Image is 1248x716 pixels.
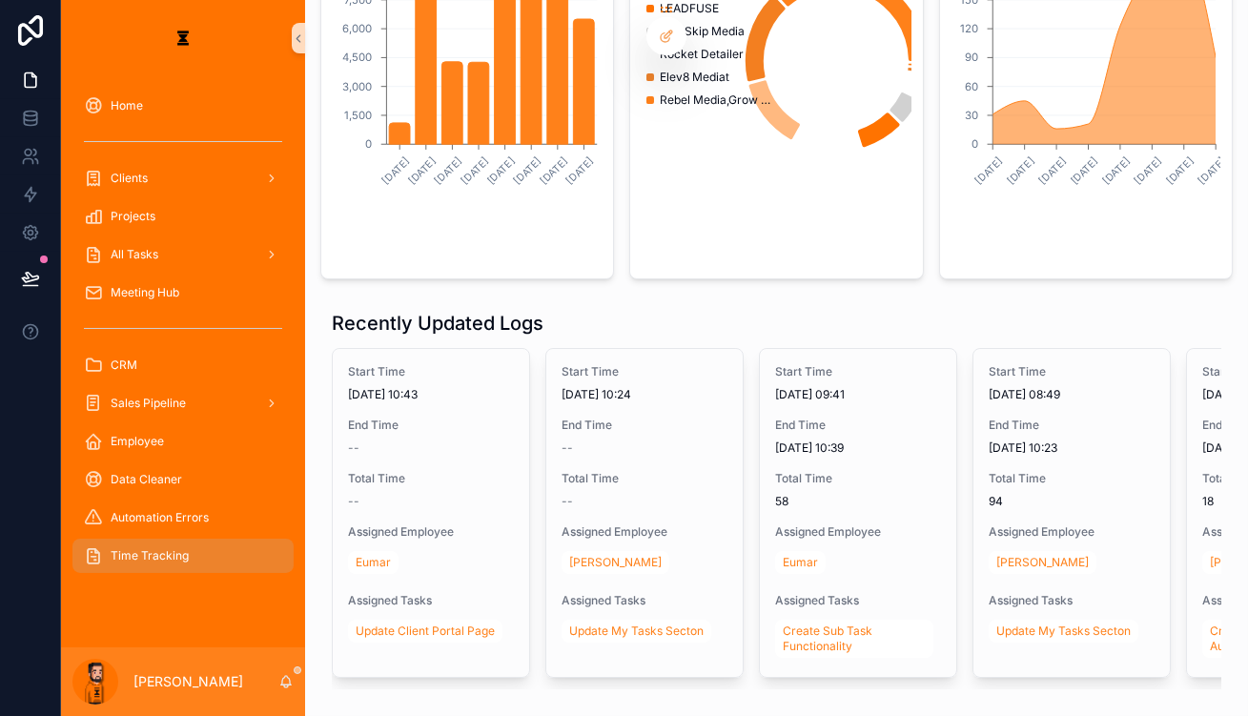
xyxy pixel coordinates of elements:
[775,494,941,509] span: 58
[1196,155,1228,188] text: [DATE]
[989,593,1155,608] span: Assigned Tasks
[342,51,372,65] tspan: 4,500
[660,1,719,16] span: LEADFUSE
[996,555,1089,570] span: [PERSON_NAME]
[660,24,745,39] span: Hop Skip Media
[511,155,543,188] text: [DATE]
[348,364,514,379] span: Start Time
[133,672,243,691] p: [PERSON_NAME]
[72,501,294,535] a: Automation Errors
[111,98,143,113] span: Home
[485,155,518,188] text: [DATE]
[1164,155,1197,188] text: [DATE]
[111,396,186,411] span: Sales Pipeline
[168,23,198,53] img: App logo
[1132,155,1164,188] text: [DATE]
[111,472,182,487] span: Data Cleaner
[972,155,1005,188] text: [DATE]
[356,624,495,639] span: Update Client Portal Page
[342,22,372,35] tspan: 6,000
[72,348,294,382] a: CRM
[459,155,491,188] text: [DATE]
[72,89,294,123] a: Home
[660,92,774,108] span: Rebel Media,Grow Localli,Hop Skip Media
[111,358,137,373] span: CRM
[348,387,514,402] span: [DATE] 10:43
[348,471,514,486] span: Total Time
[111,247,158,262] span: All Tasks
[960,22,978,35] tspan: 120
[989,418,1155,433] span: End Time
[569,555,662,570] span: [PERSON_NAME]
[965,109,978,122] tspan: 30
[111,209,155,224] span: Projects
[989,524,1155,540] span: Assigned Employee
[775,387,941,402] span: [DATE] 09:41
[775,418,941,433] span: End Time
[111,510,209,525] span: Automation Errors
[379,155,412,188] text: [DATE]
[972,138,978,152] tspan: 0
[111,171,148,186] span: Clients
[61,76,305,595] div: scrollable content
[72,199,294,234] a: Projects
[989,494,1155,509] span: 94
[775,364,941,379] span: Start Time
[72,424,294,459] a: Employee
[989,620,1138,643] a: Update My Tasks Secton
[569,624,704,639] span: Update My Tasks Secton
[775,620,933,658] a: Create Sub Task Functionality
[989,551,1096,574] a: [PERSON_NAME]
[775,524,941,540] span: Assigned Employee
[1004,155,1036,188] text: [DATE]
[111,285,179,300] span: Meeting Hub
[348,593,514,608] span: Assigned Tasks
[365,138,372,152] tspan: 0
[1068,155,1100,188] text: [DATE]
[348,494,359,509] span: --
[562,364,727,379] span: Start Time
[348,551,399,574] a: Eumar
[562,620,711,643] a: Update My Tasks Secton
[989,471,1155,486] span: Total Time
[562,494,573,509] span: --
[1036,155,1069,188] text: [DATE]
[660,70,729,85] span: Elev8 Mediat
[348,440,359,456] span: --
[989,364,1155,379] span: Start Time
[775,551,826,574] a: Eumar
[562,471,727,486] span: Total Time
[348,524,514,540] span: Assigned Employee
[562,418,727,433] span: End Time
[72,462,294,497] a: Data Cleaner
[562,551,669,574] a: [PERSON_NAME]
[332,310,543,337] h1: Recently Updated Logs
[783,555,818,570] span: Eumar
[72,276,294,310] a: Meeting Hub
[562,440,573,456] span: --
[72,161,294,195] a: Clients
[72,386,294,420] a: Sales Pipeline
[775,593,941,608] span: Assigned Tasks
[433,155,465,188] text: [DATE]
[660,47,744,62] span: Rocket Detailer
[344,109,372,122] tspan: 1,500
[72,237,294,272] a: All Tasks
[348,418,514,433] span: End Time
[562,593,727,608] span: Assigned Tasks
[775,471,941,486] span: Total Time
[111,434,164,449] span: Employee
[562,387,727,402] span: [DATE] 10:24
[989,387,1155,402] span: [DATE] 08:49
[965,80,978,93] tspan: 60
[564,155,597,188] text: [DATE]
[348,620,502,643] a: Update Client Portal Page
[989,440,1155,456] span: [DATE] 10:23
[1100,155,1133,188] text: [DATE]
[996,624,1131,639] span: Update My Tasks Secton
[538,155,570,188] text: [DATE]
[562,524,727,540] span: Assigned Employee
[406,155,439,188] text: [DATE]
[356,555,391,570] span: Eumar
[775,440,941,456] span: [DATE] 10:39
